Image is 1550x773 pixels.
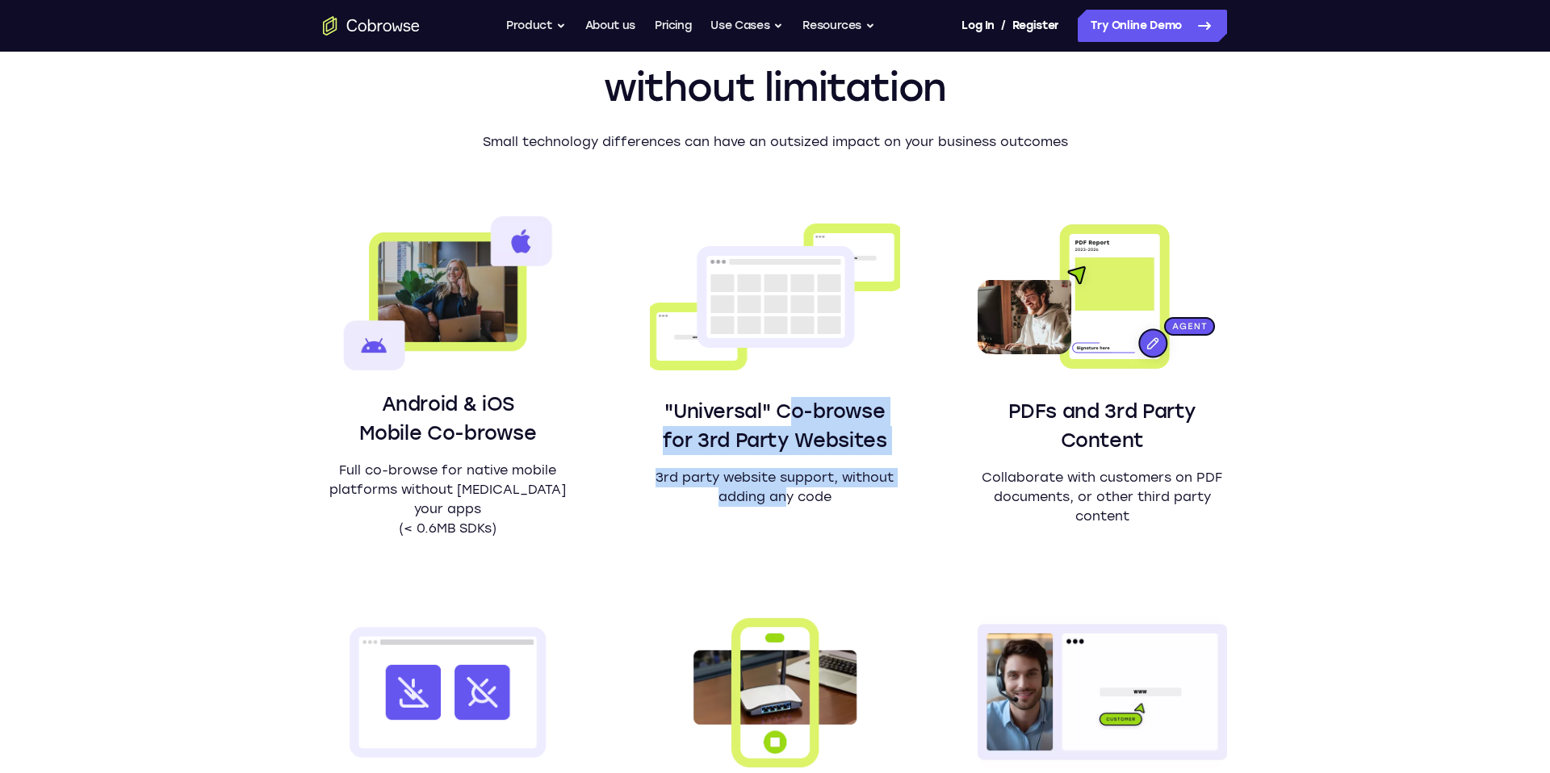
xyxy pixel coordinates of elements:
img: An image representation of a mobile phone capturing video from its camera [650,616,899,769]
h3: PDFs and 3rd Party Content [978,397,1227,455]
a: About us [585,10,635,42]
a: Log In [961,10,994,42]
button: Product [506,10,566,42]
button: Resources [802,10,875,42]
a: Register [1012,10,1059,42]
img: Three desktop app windows [650,216,899,378]
a: Go to the home page [323,16,420,36]
p: Full co-browse for native mobile platforms without [MEDICAL_DATA] your apps (< 0.6MB SDKs) [323,461,572,538]
p: 3rd party website support, without adding any code [650,468,899,507]
button: Use Cases [710,10,783,42]
span: / [1001,16,1006,36]
h3: Android & iOS Mobile Co-browse [323,390,572,448]
img: An agent to the left presenting their screen to a customer [978,616,1227,769]
h2: Unlock more varied use cases without limitation [465,10,1085,113]
p: Small technology differences can have an outsized impact on your business outcomes [465,132,1085,152]
img: A browser window with two icons crossed out: download and plugin [323,616,572,769]
img: A woman with a laptop talking on the phone [323,216,572,370]
a: Try Online Demo [1078,10,1227,42]
h3: "Universal" Co-browse for 3rd Party Websites [650,397,899,455]
a: Pricing [655,10,692,42]
img: A co-browing session where a PDF is being annotated [978,216,1227,378]
p: Collaborate with customers on PDF documents, or other third party content [978,468,1227,526]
